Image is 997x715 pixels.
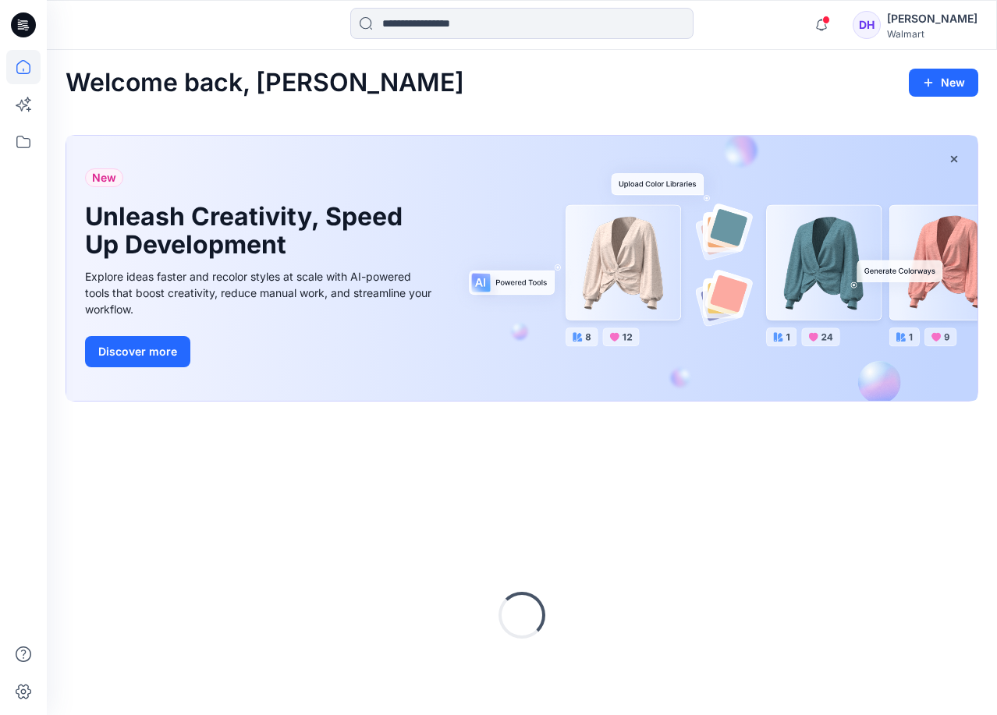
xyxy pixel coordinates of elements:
[92,168,116,187] span: New
[85,268,436,317] div: Explore ideas faster and recolor styles at scale with AI-powered tools that boost creativity, red...
[887,9,977,28] div: [PERSON_NAME]
[85,336,436,367] a: Discover more
[909,69,978,97] button: New
[85,336,190,367] button: Discover more
[887,28,977,40] div: Walmart
[853,11,881,39] div: DH
[66,69,464,97] h2: Welcome back, [PERSON_NAME]
[85,203,413,259] h1: Unleash Creativity, Speed Up Development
